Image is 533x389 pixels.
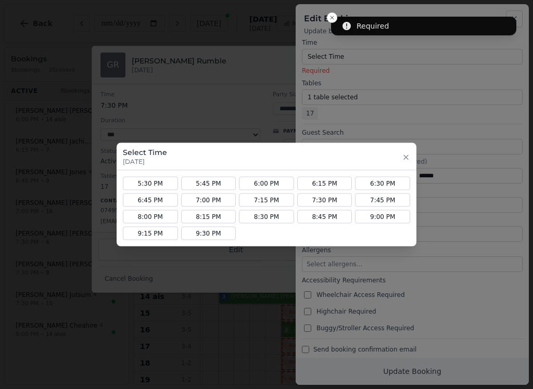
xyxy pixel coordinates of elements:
button: 6:00 PM [239,177,294,190]
button: 8:15 PM [181,210,236,224]
p: [DATE] [123,158,167,166]
button: 7:15 PM [239,193,294,207]
button: 6:15 PM [297,177,352,190]
button: 9:30 PM [181,227,236,240]
button: 8:45 PM [297,210,352,224]
button: 9:00 PM [355,210,410,224]
button: 9:15 PM [123,227,178,240]
button: 6:45 PM [123,193,178,207]
button: 8:30 PM [239,210,294,224]
button: 5:30 PM [123,177,178,190]
button: 8:00 PM [123,210,178,224]
h3: Select Time [123,147,167,158]
button: 6:30 PM [355,177,410,190]
button: 5:45 PM [181,177,236,190]
button: 7:00 PM [181,193,236,207]
button: 7:30 PM [297,193,352,207]
button: 7:45 PM [355,193,410,207]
